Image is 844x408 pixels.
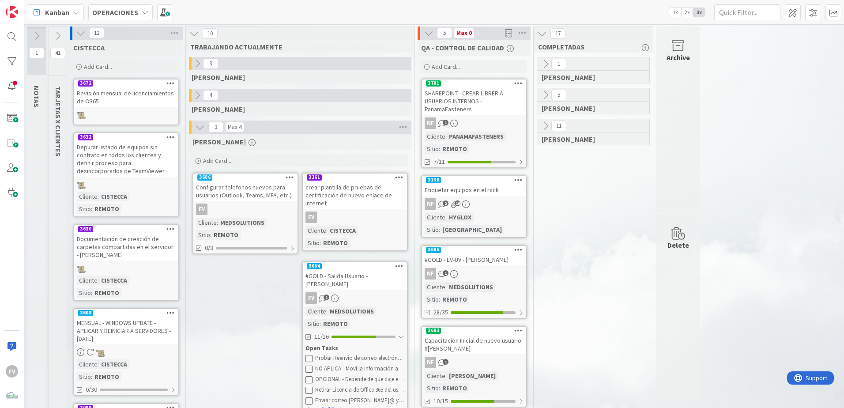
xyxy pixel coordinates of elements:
div: Configurar telefonos nuevos para usuarios (Outlook, Teams, MFA, etc.) [193,181,298,201]
div: Enviar correo [PERSON_NAME]@ y [DOMAIN_NAME]@ el siguiente formato (Copiar y pegar simplemente to... [315,397,404,404]
span: 28/35 [433,308,448,317]
span: 1 [324,295,329,300]
div: 3701SHAREPOINT - CREAR LIBRERIA USUARIOS INTERNOS - PanamaFasteners [422,79,526,115]
span: 17 [550,28,565,39]
div: 3608 [74,309,178,317]
span: Kanban [45,7,69,18]
div: FV [305,292,317,304]
div: CISTECCA [328,226,358,235]
div: NO APLICA - Moví la información al usuario de [PERSON_NAME] - Mover información de Onedrive del u... [315,365,404,372]
div: CISTECCA [99,276,129,285]
span: Add Card... [432,63,460,71]
div: Sitio [305,238,320,248]
div: Capacitación Inicial de nuevo usuario #[PERSON_NAME] [422,335,526,354]
div: NF [425,268,436,280]
span: Add Card... [84,63,112,71]
b: OPERACIONES [92,8,138,17]
div: 3693 [426,328,441,334]
div: Depurar listado de equipos sin contrato en todos los clientes y definir proceso para desincorpora... [74,141,178,177]
span: 10/15 [433,397,448,406]
span: : [91,204,92,214]
input: Quick Filter... [714,4,780,20]
div: 3693Capacitación Inicial de nuevo usuario #[PERSON_NAME] [422,327,526,354]
div: NF [422,357,526,368]
span: CISTECCA [73,43,105,52]
span: 3 [208,122,223,132]
div: Cliente [425,212,445,222]
div: OPCIONAL - Depende de que dice el formulario de salida - Configurar respuesta automática en el bu... [315,376,404,383]
div: REMOTO [321,238,350,248]
span: 7/11 [433,157,445,166]
div: 3630Documentación de creación de carpetas compartidas en el servidor - [PERSON_NAME] [74,225,178,261]
div: REMOTO [440,295,469,304]
div: 3361crear plantilla de pruebas de certificación de nuevo enlace de internet [303,174,407,209]
span: 1 [551,59,566,69]
div: CISTECCA [99,192,129,201]
div: Revisión mensual de licenciamientos de O365 [74,87,178,107]
div: FV [196,204,207,215]
div: 3701 [426,80,441,87]
span: 5 [551,90,566,100]
span: : [439,144,440,154]
span: 16 [455,200,460,206]
div: 3686 [197,174,212,181]
div: NF [422,268,526,280]
span: : [91,372,92,382]
div: Etiquetar equipos en el rack [422,184,526,196]
span: Add Card... [203,157,231,165]
a: 3686Configurar telefonos nuevos para usuarios (Outlook, Teams, MFA, etc.)FVCliente:MEDSOLUTIONSSi... [192,173,298,254]
span: 12 [89,28,104,38]
div: 3684 [303,262,407,270]
div: 3138Etiquetar equipos en el rack [422,176,526,196]
div: Cliente [305,306,326,316]
div: Sitio [425,225,439,234]
div: MENSUAL - WINDOWS UPDATE - APLICAR Y REINICIAR A SERVIDORES - [DATE] [74,317,178,344]
span: 0/30 [86,385,97,394]
div: NF [425,198,436,210]
span: : [445,282,447,292]
span: : [445,371,447,381]
span: : [98,359,99,369]
div: crear plantilla de pruebas de certificación de nuevo enlace de internet [303,181,407,209]
div: 3685 [426,247,441,253]
span: : [320,238,321,248]
span: : [445,212,447,222]
div: 3632Depurar listado de equipos sin contrato en todos los clientes y definir proceso para desincor... [74,133,178,177]
div: #GOLD - EV-UV - [PERSON_NAME] [422,254,526,265]
span: : [326,226,328,235]
span: 1 [443,270,448,276]
div: REMOTO [440,383,469,393]
div: REMOTO [92,204,121,214]
span: : [439,225,440,234]
div: MEDSOLUTIONS [447,282,495,292]
div: Cliente [196,218,217,227]
div: NF [425,117,436,129]
span: : [326,306,328,316]
div: REMOTO [440,144,469,154]
div: Sitio [425,295,439,304]
a: 3693Capacitación Inicial de nuevo usuario #[PERSON_NAME]NFCliente:[PERSON_NAME]Sitio:REMOTO10/15 [421,326,527,408]
div: Sitio [305,319,320,329]
div: Delete [667,240,689,250]
span: 0/3 [205,243,213,253]
a: 3672Revisión mensual de licenciamientos de O365 [73,79,179,125]
span: TRABAJANDO ACTUALMENTE [190,42,403,51]
span: : [91,288,92,298]
a: 3701SHAREPOINT - CREAR LIBRERIA USUARIOS INTERNOS - PanamaFastenersNFCliente:PANAMAFASTENERSSitio... [421,79,527,168]
div: Sitio [77,288,91,298]
div: FV [303,292,407,304]
span: NOTAS [32,86,41,107]
div: FV [305,212,317,223]
div: Cliente [305,226,326,235]
div: #GOLD - Salida Usuario - [PERSON_NAME] [303,270,407,290]
div: 3684#GOLD - Salida Usuario - [PERSON_NAME] [303,262,407,290]
div: 3672Revisión mensual de licenciamientos de O365 [74,79,178,107]
div: CISTECCA [99,359,129,369]
span: : [217,218,218,227]
div: MEDSOLUTIONS [328,306,376,316]
span: : [445,132,447,141]
div: Cliente [425,282,445,292]
a: 3685#GOLD - EV-UV - [PERSON_NAME]NFCliente:MEDSOLUTIONSSitio:REMOTO28/35 [421,245,527,319]
div: 3608MENSUAL - WINDOWS UPDATE - APLICAR Y REINICIAR A SERVIDORES - [DATE] [74,309,178,344]
div: Cliente [425,132,445,141]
